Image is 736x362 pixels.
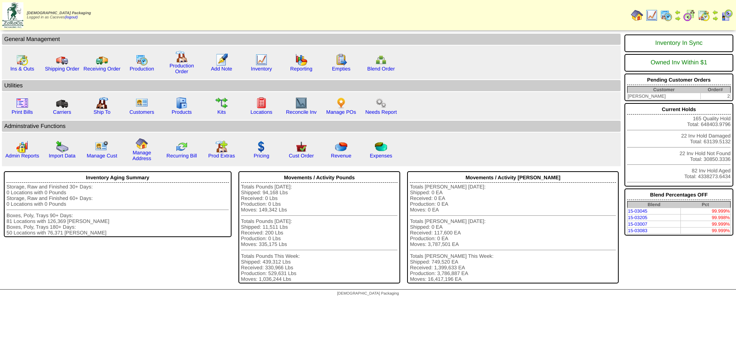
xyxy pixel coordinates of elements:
img: managecust.png [95,141,109,153]
img: arrowleft.gif [675,9,681,15]
img: network.png [375,54,387,66]
div: Current Holds [627,105,731,115]
a: (logout) [65,15,78,20]
th: Pct [680,201,730,208]
img: calendarcustomer.gif [721,9,733,21]
div: Inventory Aging Summary [7,173,229,183]
th: Customer [628,87,701,93]
td: 99.998% [680,215,730,221]
td: General Management [2,34,621,45]
img: truck3.gif [56,97,68,109]
img: calendarinout.gif [16,54,28,66]
div: Totals Pounds [DATE]: Shipped: 94,168 Lbs Received: 0 Lbs Production: 0 Lbs Moves: 149,342 Lbs To... [241,184,398,282]
img: invoice2.gif [16,97,28,109]
img: workflow.gif [215,97,228,109]
img: calendarprod.gif [660,9,672,21]
img: import.gif [56,141,68,153]
img: workorder.gif [335,54,347,66]
a: Inventory [251,66,272,72]
a: Ship To [94,109,110,115]
a: 15-03045 [628,208,647,214]
a: Customers [130,109,154,115]
a: Needs Report [365,109,397,115]
span: [DEMOGRAPHIC_DATA] Packaging [27,11,91,15]
img: cabinet.gif [176,97,188,109]
div: Movements / Activity [PERSON_NAME] [410,173,616,183]
img: cust_order.png [295,141,307,153]
a: Recurring Bill [166,153,197,159]
a: Ins & Outs [10,66,34,72]
div: 165 Quality Hold Total: 648403.9796 22 Inv Hold Damaged Total: 63139.5132 22 Inv Hold Not Found T... [624,103,733,187]
img: factory.gif [176,51,188,63]
div: Inventory In Sync [627,36,731,51]
img: reconcile.gif [176,141,188,153]
a: Manage Address [133,150,151,161]
td: Utilities [2,80,621,91]
img: po.png [335,97,347,109]
img: arrowright.gif [712,15,718,21]
a: Manage Cust [87,153,117,159]
a: Production Order [169,63,194,74]
img: calendarprod.gif [136,54,148,66]
a: Shipping Order [45,66,79,72]
a: Kits [217,109,226,115]
a: Manage POs [326,109,356,115]
a: Print Bills [11,109,33,115]
a: Pricing [254,153,269,159]
img: zoroco-logo-small.webp [2,2,23,28]
img: calendarinout.gif [698,9,710,21]
td: 99.999% [680,221,730,228]
img: dollar.gif [255,141,268,153]
img: line_graph.gif [646,9,658,21]
th: Order# [700,87,730,93]
div: Storage, Raw and Finished 30+ Days: 0 Locations with 0 Pounds Storage, Raw and Finished 60+ Days:... [7,184,229,236]
img: graph.gif [295,54,307,66]
th: Blend [628,201,681,208]
a: Prod Extras [208,153,235,159]
img: locations.gif [255,97,268,109]
a: Blend Order [367,66,395,72]
img: pie_chart.png [335,141,347,153]
img: factory2.gif [96,97,108,109]
a: Empties [332,66,350,72]
img: orders.gif [215,54,228,66]
div: Blend Percentages OFF [627,190,731,200]
a: 15-03007 [628,221,647,227]
img: truck.gif [56,54,68,66]
div: Movements / Activity Pounds [241,173,398,183]
img: graph2.png [16,141,28,153]
a: Expenses [370,153,393,159]
a: 15-03083 [628,228,647,233]
div: Pending Customer Orders [627,75,731,85]
img: calendarblend.gif [683,9,695,21]
img: home.gif [631,9,643,21]
img: home.gif [136,138,148,150]
span: [DEMOGRAPHIC_DATA] Packaging [337,292,399,296]
td: 99.999% [680,228,730,234]
img: prodextras.gif [215,141,228,153]
td: 2 [700,93,730,100]
a: Reconcile Inv [286,109,317,115]
a: Reporting [290,66,312,72]
img: truck2.gif [96,54,108,66]
a: Products [172,109,192,115]
a: 15-03205 [628,215,647,220]
img: line_graph.gif [255,54,268,66]
a: Admin Reports [5,153,39,159]
a: Cust Order [289,153,314,159]
a: Carriers [53,109,71,115]
div: Owned Inv Within $1 [627,56,731,70]
img: pie_chart2.png [375,141,387,153]
div: Totals [PERSON_NAME] [DATE]: Shipped: 0 EA Received: 0 EA Production: 0 EA Moves: 0 EA Totals [PE... [410,184,616,282]
a: Receiving Order [84,66,120,72]
td: [PERSON_NAME] [628,93,701,100]
img: arrowright.gif [675,15,681,21]
td: Adminstrative Functions [2,121,621,132]
a: Add Note [211,66,232,72]
img: workflow.png [375,97,387,109]
a: Revenue [331,153,351,159]
span: Logged in as Caceves [27,11,91,20]
img: customers.gif [136,97,148,109]
a: Production [130,66,154,72]
td: 99.999% [680,208,730,215]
